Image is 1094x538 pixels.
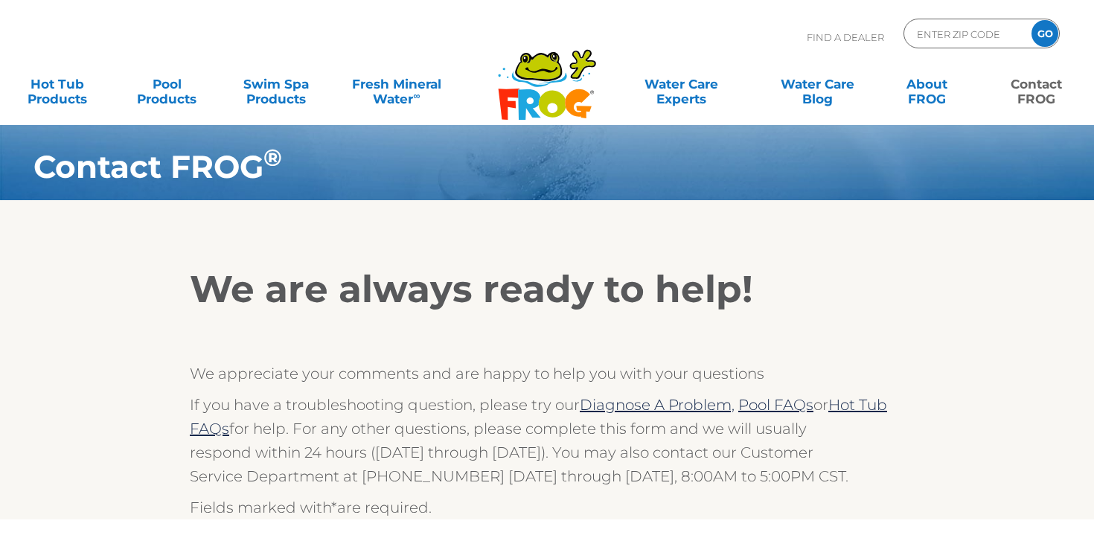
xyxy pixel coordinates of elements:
[807,19,884,56] p: Find A Dealer
[33,149,976,185] h1: Contact FROG
[190,393,904,488] p: If you have a troubleshooting question, please try our or for help. For any other questions, plea...
[190,267,904,312] h2: We are always ready to help!
[15,69,100,99] a: Hot TubProducts
[413,90,420,101] sup: ∞
[612,69,751,99] a: Water CareExperts
[190,362,904,385] p: We appreciate your comments and are happy to help you with your questions
[994,69,1079,99] a: ContactFROG
[1031,20,1058,47] input: GO
[738,396,813,414] a: Pool FAQs
[234,69,319,99] a: Swim SpaProducts
[580,396,735,414] a: Diagnose A Problem,
[124,69,209,99] a: PoolProducts
[884,69,969,99] a: AboutFROG
[263,144,282,172] sup: ®
[490,30,604,121] img: Frog Products Logo
[343,69,450,99] a: Fresh MineralWater∞
[775,69,860,99] a: Water CareBlog
[190,496,904,519] p: Fields marked with are required.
